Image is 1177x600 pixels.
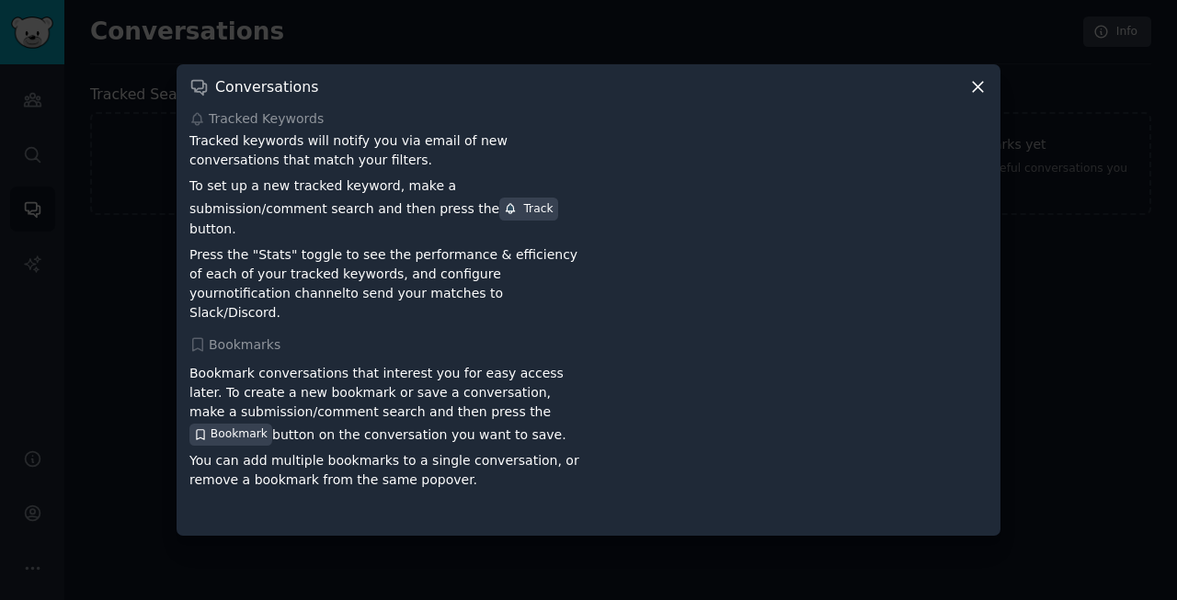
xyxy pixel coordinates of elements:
[504,201,553,218] div: Track
[595,131,988,297] iframe: YouTube video player
[189,176,582,238] p: To set up a new tracked keyword, make a submission/comment search and then press the button.
[189,109,988,129] div: Tracked Keywords
[595,357,988,523] iframe: YouTube video player
[189,335,988,355] div: Bookmarks
[189,451,582,490] p: You can add multiple bookmarks to a single conversation, or remove a bookmark from the same popover.
[215,77,318,96] h3: Conversations
[189,131,582,170] p: Tracked keywords will notify you via email of new conversations that match your filters.
[189,245,582,323] p: Press the "Stats" toggle to see the performance & efficiency of each of your tracked keywords, an...
[211,426,268,443] span: Bookmark
[189,364,582,445] p: Bookmark conversations that interest you for easy access later. To create a new bookmark or save ...
[218,286,346,300] a: notification channel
